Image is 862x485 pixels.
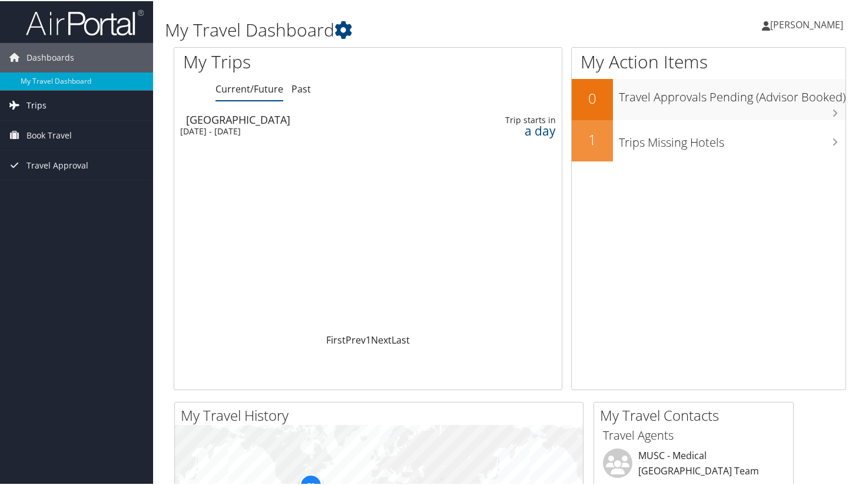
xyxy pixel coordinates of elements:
[26,90,47,119] span: Trips
[366,332,371,345] a: 1
[392,332,410,345] a: Last
[216,81,283,94] a: Current/Future
[572,48,846,73] h1: My Action Items
[26,120,72,149] span: Book Travel
[572,128,613,149] h2: 1
[762,6,855,41] a: [PERSON_NAME]
[186,113,436,124] div: [GEOGRAPHIC_DATA]
[371,332,392,345] a: Next
[572,87,613,107] h2: 0
[291,81,311,94] a: Past
[26,42,74,71] span: Dashboards
[180,125,430,136] div: [DATE] - [DATE]
[346,332,366,345] a: Prev
[603,426,784,443] h3: Travel Agents
[326,332,346,345] a: First
[165,17,625,41] h1: My Travel Dashboard
[26,8,144,35] img: airportal-logo.png
[474,124,556,135] div: a day
[183,48,392,73] h1: My Trips
[572,78,846,119] a: 0Travel Approvals Pending (Advisor Booked)
[619,82,846,104] h3: Travel Approvals Pending (Advisor Booked)
[474,114,556,124] div: Trip starts in
[600,404,793,424] h2: My Travel Contacts
[181,404,583,424] h2: My Travel History
[572,119,846,160] a: 1Trips Missing Hotels
[770,17,843,30] span: [PERSON_NAME]
[619,127,846,150] h3: Trips Missing Hotels
[26,150,88,179] span: Travel Approval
